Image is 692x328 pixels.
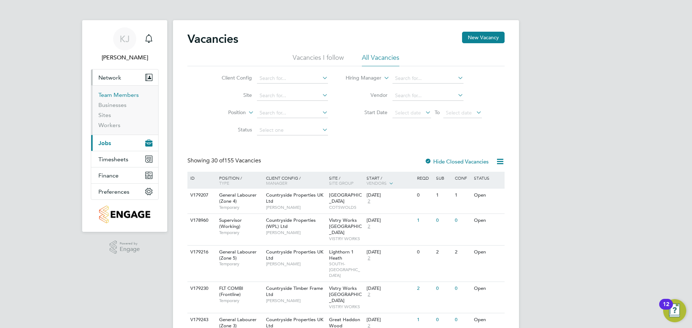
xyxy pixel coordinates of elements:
span: Countryside Properties UK Ltd [266,192,323,204]
span: [PERSON_NAME] [266,230,325,235]
span: Engage [120,246,140,252]
div: 2 [434,246,453,259]
div: V178960 [188,214,214,227]
span: Preferences [98,188,129,195]
input: Search for... [392,73,463,84]
span: Vendors [367,180,387,186]
span: Select date [446,109,472,116]
div: 1 [453,189,472,202]
label: Vendor [346,92,387,98]
div: Sub [434,172,453,184]
div: 0 [415,246,434,259]
span: 2 [367,255,371,261]
div: 0 [415,189,434,202]
span: Network [98,74,121,81]
div: 1 [415,214,434,227]
div: V179216 [188,246,214,259]
li: All Vacancies [362,53,399,66]
span: Temporary [219,261,262,267]
span: Jobs [98,140,111,147]
label: Status [210,126,252,133]
div: 0 [453,313,472,327]
span: Lighthorn 1 Heath [329,249,354,261]
div: V179207 [188,189,214,202]
span: Temporary [219,230,262,235]
span: Finance [98,172,119,179]
span: Vistry Works [GEOGRAPHIC_DATA] [329,285,362,304]
button: Preferences [91,184,158,199]
a: Businesses [98,102,127,108]
span: VISTRY WORKS [329,304,363,310]
div: [DATE] [367,317,413,323]
span: [PERSON_NAME] [266,261,325,267]
button: Timesheets [91,151,158,167]
div: Open [472,189,504,202]
span: Vistry Works [GEOGRAPHIC_DATA] [329,217,362,235]
a: KJ[PERSON_NAME] [91,27,159,62]
nav: Main navigation [82,20,167,232]
a: Sites [98,112,111,118]
div: Open [472,246,504,259]
div: 0 [434,313,453,327]
div: 0 [453,282,472,295]
label: Client Config [210,75,252,81]
span: [PERSON_NAME] [266,298,325,304]
div: Open [472,214,504,227]
span: Timesheets [98,156,128,163]
input: Search for... [257,91,328,101]
input: Search for... [257,108,328,118]
span: Countryside Properties UK Ltd [266,249,323,261]
span: Site Group [329,180,354,186]
a: Workers [98,122,120,129]
div: Network [91,85,158,135]
span: 155 Vacancies [211,157,261,164]
div: [DATE] [367,249,413,255]
div: Client Config / [264,172,327,189]
label: Hiring Manager [340,75,381,82]
div: Open [472,282,504,295]
div: 2 [415,282,434,295]
span: KJ [120,34,130,44]
div: 1 [434,189,453,202]
button: Finance [91,167,158,183]
span: Powered by [120,241,140,247]
a: Go to home page [91,206,159,223]
div: 12 [663,304,669,314]
span: Temporary [219,298,262,304]
div: Start / [365,172,415,190]
span: 2 [367,224,371,230]
span: Kajal Jassal [91,53,159,62]
input: Search for... [257,73,328,84]
div: [DATE] [367,192,413,198]
li: Vacancies I follow [293,53,344,66]
span: FLT COMBI (Frontline) [219,285,243,297]
label: Position [204,109,246,116]
div: [DATE] [367,286,413,292]
span: Manager [266,180,287,186]
span: COTSWOLDS [329,205,363,210]
span: Temporary [219,205,262,210]
h2: Vacancies [187,32,238,46]
input: Search for... [392,91,463,101]
div: Showing [187,157,262,165]
span: Countryside Properties (WPL) Ltd [266,217,316,229]
span: 30 of [211,157,224,164]
button: Jobs [91,135,158,151]
div: V179230 [188,282,214,295]
input: Select one [257,125,328,135]
button: Network [91,69,158,85]
div: 0 [453,214,472,227]
div: ID [188,172,214,184]
span: Select date [395,109,421,116]
div: 1 [415,313,434,327]
span: To [432,108,442,117]
div: 0 [434,214,453,227]
span: General Labourer (Zone 5) [219,249,257,261]
span: 2 [367,292,371,298]
span: [PERSON_NAME] [266,205,325,210]
span: General Labourer (Zone 4) [219,192,257,204]
span: Type [219,180,229,186]
label: Site [210,92,252,98]
div: Reqd [415,172,434,184]
div: V179243 [188,313,214,327]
